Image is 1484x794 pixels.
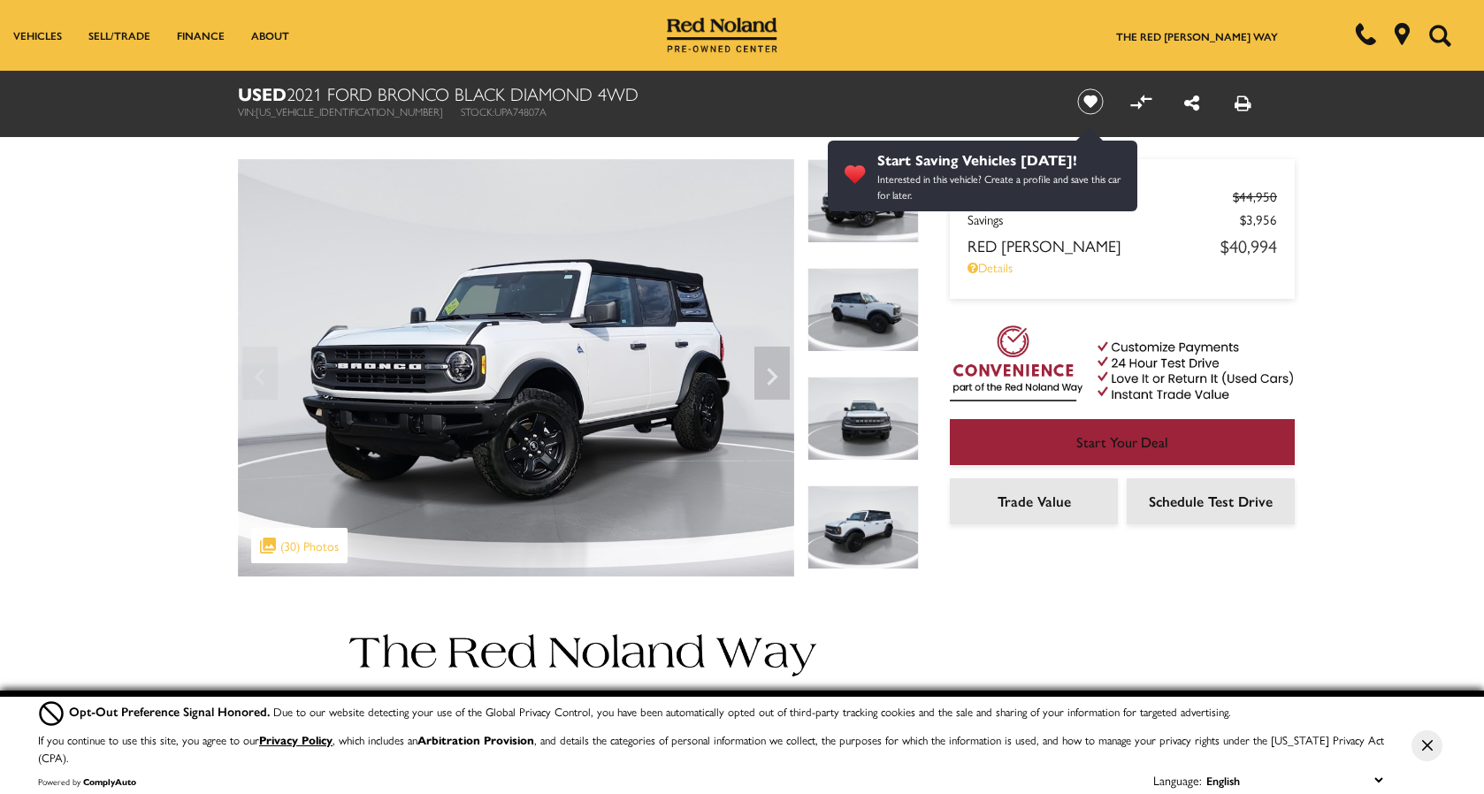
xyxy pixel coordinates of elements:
[1076,431,1168,452] span: Start Your Deal
[494,103,547,119] span: UPA74807A
[238,103,256,119] span: VIN:
[1202,770,1387,790] select: Language Select
[1116,28,1278,44] a: The Red [PERSON_NAME] Way
[1422,1,1457,70] button: Open the search field
[998,491,1071,511] span: Trade Value
[968,233,1277,258] a: Red [PERSON_NAME] $40,994
[1411,730,1442,761] button: Close Button
[950,478,1118,524] a: Trade Value
[238,80,287,106] strong: Used
[1184,89,1199,115] a: Share this Used 2021 Ford Bronco Black Diamond 4WD
[1153,774,1202,786] div: Language:
[1235,89,1251,115] a: Print this Used 2021 Ford Bronco Black Diamond 4WD
[1233,187,1277,205] del: $44,950
[968,234,1220,256] span: Red [PERSON_NAME]
[1071,88,1110,116] button: Save vehicle
[38,731,1384,766] p: If you continue to use this site, you agree to our , which includes an , and details the categori...
[968,258,1277,276] a: Details
[251,528,348,563] div: (30) Photos
[1127,478,1295,524] a: Schedule Test Drive
[1220,233,1277,258] span: $40,994
[968,210,1277,228] a: Savings $3,956
[1128,88,1154,115] button: Compare vehicle
[968,210,1240,228] span: Savings
[256,103,443,119] span: [US_VEHICLE_IDENTIFICATION_NUMBER]
[807,485,919,569] img: Used 2021 Oxford White Ford Black Diamond image 4
[667,24,778,42] a: Red Noland Pre-Owned
[968,187,1277,205] a: Retail $44,950
[807,159,919,243] img: Used 2021 Oxford White Ford Black Diamond image 1
[69,702,273,720] span: Opt-Out Preference Signal Honored .
[83,775,136,788] a: ComplyAuto
[667,18,778,53] img: Red Noland Pre-Owned
[259,731,333,748] a: Privacy Policy
[1149,491,1273,511] span: Schedule Test Drive
[754,347,790,400] div: Next
[807,268,919,352] img: Used 2021 Oxford White Ford Black Diamond image 2
[461,103,494,119] span: Stock:
[238,159,794,576] img: Used 2021 Oxford White Ford Black Diamond image 1
[807,377,919,461] img: Used 2021 Oxford White Ford Black Diamond image 3
[968,187,1233,205] span: Retail
[238,84,1047,103] h1: 2021 Ford Bronco Black Diamond 4WD
[69,702,1230,721] div: Due to our website detecting your use of the Global Privacy Control, you have been automatically ...
[417,731,534,748] strong: Arbitration Provision
[950,419,1295,465] a: Start Your Deal
[1240,210,1277,228] span: $3,956
[38,776,136,787] div: Powered by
